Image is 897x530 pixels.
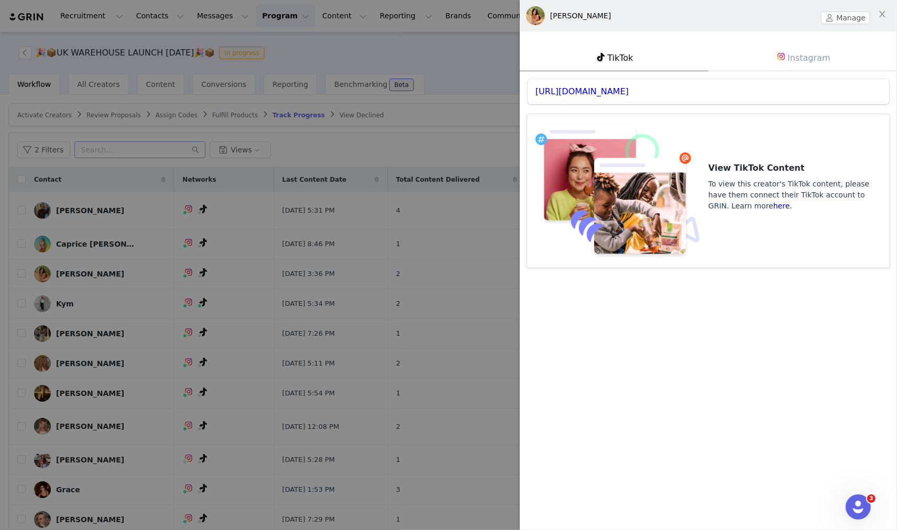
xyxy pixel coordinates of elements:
[526,6,545,25] img: Jessie lefteri
[708,44,897,71] a: Instagram
[550,10,611,21] div: [PERSON_NAME]
[520,45,708,71] a: TikTok
[878,10,887,18] i: icon: close
[708,162,881,174] h3: View TikTok Content
[821,12,870,24] button: Manage
[773,202,790,210] a: here
[708,179,881,212] h4: To view this creator's TikTok content, please have them connect their TikTok account to GRIN. Lea...
[535,123,708,259] img: missingcontent.png
[777,52,785,61] img: instagram.svg
[535,86,629,96] a: [URL][DOMAIN_NAME]
[846,494,871,520] iframe: Intercom live chat
[867,494,876,503] span: 3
